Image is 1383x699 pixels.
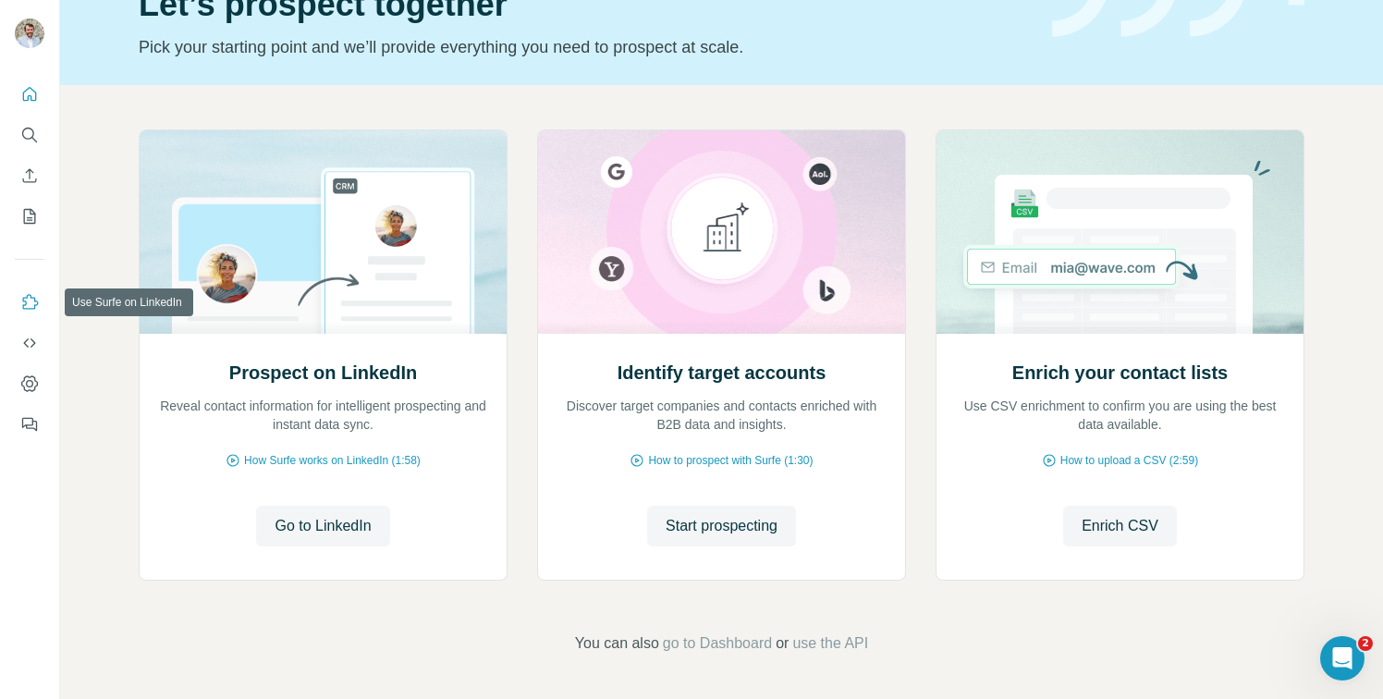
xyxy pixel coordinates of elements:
[575,632,659,655] span: You can also
[15,18,44,48] img: Avatar
[15,326,44,360] button: Use Surfe API
[955,397,1285,434] p: Use CSV enrichment to confirm you are using the best data available.
[618,360,826,386] h2: Identify target accounts
[158,397,488,434] p: Reveal contact information for intelligent prospecting and instant data sync.
[1063,506,1177,546] button: Enrich CSV
[666,515,777,537] span: Start prospecting
[139,130,508,334] img: Prospect on LinkedIn
[663,632,772,655] button: go to Dashboard
[776,632,789,655] span: or
[244,452,421,469] span: How Surfe works on LinkedIn (1:58)
[15,159,44,192] button: Enrich CSV
[1060,452,1198,469] span: How to upload a CSV (2:59)
[15,200,44,233] button: My lists
[229,360,417,386] h2: Prospect on LinkedIn
[1012,360,1228,386] h2: Enrich your contact lists
[792,632,868,655] button: use the API
[1358,636,1373,651] span: 2
[537,130,906,334] img: Identify target accounts
[1082,515,1158,537] span: Enrich CSV
[15,286,44,319] button: Use Surfe on LinkedIn
[15,367,44,400] button: Dashboard
[15,408,44,441] button: Feedback
[936,130,1304,334] img: Enrich your contact lists
[647,506,796,546] button: Start prospecting
[275,515,371,537] span: Go to LinkedIn
[648,452,813,469] span: How to prospect with Surfe (1:30)
[256,506,389,546] button: Go to LinkedIn
[1320,636,1365,681] iframe: Intercom live chat
[15,78,44,111] button: Quick start
[15,118,44,152] button: Search
[139,34,1030,60] p: Pick your starting point and we’ll provide everything you need to prospect at scale.
[557,397,887,434] p: Discover target companies and contacts enriched with B2B data and insights.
